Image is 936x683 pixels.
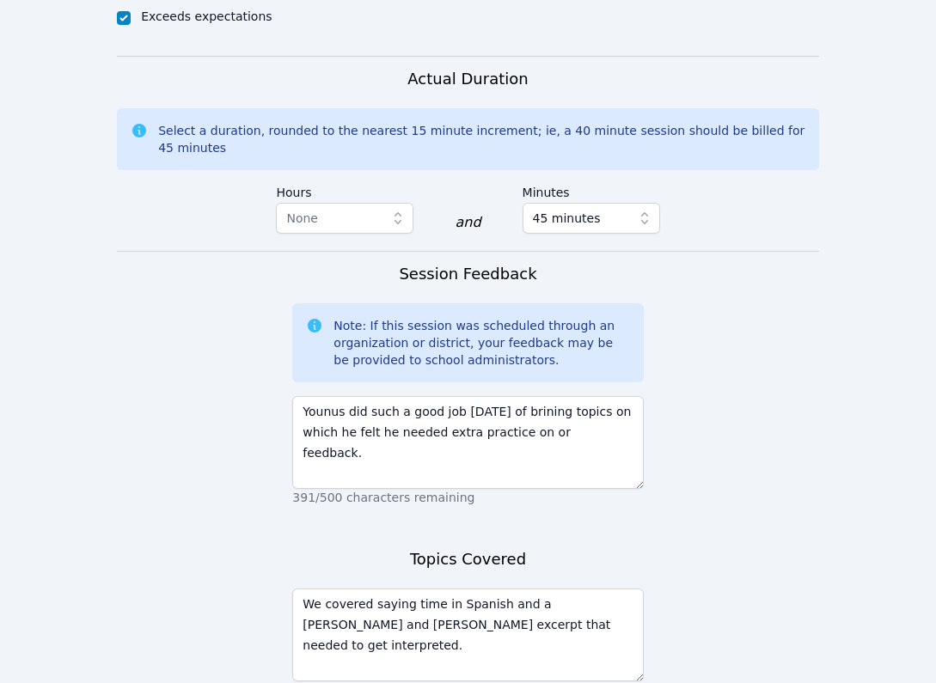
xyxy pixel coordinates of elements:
[158,122,805,156] div: Select a duration, rounded to the nearest 15 minute increment; ie, a 40 minute session should be ...
[523,203,660,234] button: 45 minutes
[533,208,601,229] span: 45 minutes
[455,212,480,233] div: and
[407,67,528,91] h3: Actual Duration
[292,396,643,489] textarea: Younus did such a good job [DATE] of brining topics on which he felt he needed extra practice on ...
[276,203,413,234] button: None
[410,547,526,571] h3: Topics Covered
[292,588,643,681] textarea: We covered saying time in Spanish and a [PERSON_NAME] and [PERSON_NAME] excerpt that needed to ge...
[523,177,660,203] label: Minutes
[276,177,413,203] label: Hours
[292,489,643,506] p: 391/500 characters remaining
[141,9,272,23] label: Exceeds expectations
[286,211,318,225] span: None
[333,317,629,369] div: Note: If this session was scheduled through an organization or district, your feedback may be be ...
[399,262,536,286] h3: Session Feedback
